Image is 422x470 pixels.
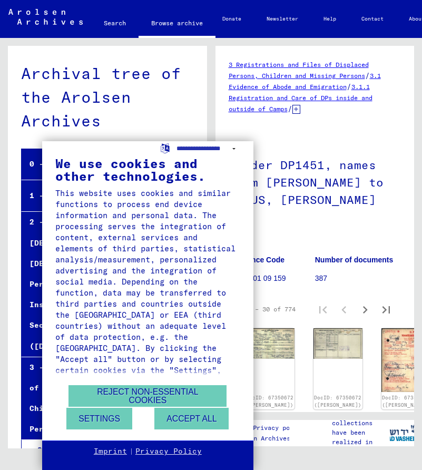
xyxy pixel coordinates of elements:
[55,188,240,431] div: This website uses cookies and similar functions to process end device information and personal da...
[94,446,127,457] a: Imprint
[66,408,132,429] button: Settings
[68,385,227,407] button: Reject non-essential cookies
[135,446,202,457] a: Privacy Policy
[55,157,240,182] div: We use cookies and other technologies.
[154,408,229,429] button: Accept all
